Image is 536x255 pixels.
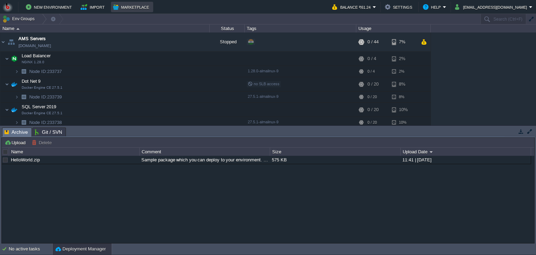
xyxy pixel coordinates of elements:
button: Balance ₹61.24 [332,3,373,11]
a: Node ID:233737 [29,68,63,74]
span: no SLB access [248,82,280,86]
img: AMDAwAAAACH5BAEAAAAALAAAAAABAAEAAAICRAEAOw== [19,117,29,128]
span: Node ID: [29,120,47,125]
div: Comment [140,148,270,156]
span: 233738 [29,119,63,125]
span: 233737 [29,68,63,74]
div: 575 KB [270,156,400,164]
img: AMDAwAAAACH5BAEAAAAALAAAAAABAAEAAAICRAEAOw== [9,77,19,91]
button: Import [81,3,107,11]
div: Stopped [210,32,245,51]
img: AMDAwAAAACH5BAEAAAAALAAAAAABAAEAAAICRAEAOw== [15,92,19,102]
div: Name [9,148,139,156]
span: Docker Engine CE 27.5.1 [22,86,62,90]
div: 8% [392,77,415,91]
img: AMDAwAAAACH5BAEAAAAALAAAAAABAAEAAAICRAEAOw== [6,32,16,51]
a: SQL Server 2019Docker Engine CE 27.5.1 [21,104,57,109]
button: Deployment Manager [55,246,106,253]
div: 2% [392,52,415,66]
span: Node ID: [29,94,47,100]
div: 0 / 4 [367,66,375,77]
span: Archive [5,128,28,137]
div: Status [210,24,244,32]
span: Git / SVN [35,128,62,136]
button: [EMAIL_ADDRESS][DOMAIN_NAME] [455,3,529,11]
button: Settings [385,3,414,11]
div: Size [270,148,400,156]
div: 10% [392,103,415,117]
div: 0 / 20 [367,92,377,102]
img: AMDAwAAAACH5BAEAAAAALAAAAAABAAEAAAICRAEAOw== [19,66,29,77]
div: 0 / 20 [367,117,377,128]
img: AMDAwAAAACH5BAEAAAAALAAAAAABAAEAAAICRAEAOw== [15,66,19,77]
div: Tags [245,24,356,32]
img: AMDAwAAAACH5BAEAAAAALAAAAAABAAEAAAICRAEAOw== [9,103,19,117]
span: Docker Engine CE 27.5.1 [22,111,62,115]
a: Node ID:233738 [29,119,63,125]
div: Upload Date [401,148,531,156]
button: New Environment [26,3,74,11]
div: 10% [392,117,415,128]
div: 2% [392,66,415,77]
div: Sample package which you can deploy to your environment. Feel free to delete and upload a package... [140,156,269,164]
a: AMS Servers [18,35,46,42]
span: SQL Server 2019 [21,104,57,110]
span: 27.5.1-almalinux-9 [248,120,278,124]
div: 8% [392,92,415,102]
img: AMDAwAAAACH5BAEAAAAALAAAAAABAAEAAAICRAEAOw== [16,28,20,30]
div: Usage [357,24,430,32]
div: 7% [392,32,415,51]
img: AMDAwAAAACH5BAEAAAAALAAAAAABAAEAAAICRAEAOw== [5,52,9,66]
img: AMDAwAAAACH5BAEAAAAALAAAAAABAAEAAAICRAEAOw== [5,103,9,117]
button: Upload [5,139,28,146]
button: Help [423,3,443,11]
img: AMDAwAAAACH5BAEAAAAALAAAAAABAAEAAAICRAEAOw== [15,117,19,128]
button: Env Groups [2,14,37,24]
a: Dot Net 9Docker Engine CE 27.5.1 [21,79,42,84]
span: Load Balancer [21,53,52,59]
span: NGINX 1.28.0 [22,60,44,64]
div: Name [1,24,209,32]
a: Node ID:233739 [29,94,63,100]
button: Delete [32,139,54,146]
img: Bitss Techniques [2,2,13,12]
span: 1.28.0-almalinux-9 [248,69,278,73]
span: Node ID: [29,69,47,74]
button: Marketplace [113,3,151,11]
img: AMDAwAAAACH5BAEAAAAALAAAAAABAAEAAAICRAEAOw== [19,92,29,102]
span: Dot Net 9 [21,78,42,84]
img: AMDAwAAAACH5BAEAAAAALAAAAAABAAEAAAICRAEAOw== [5,77,9,91]
div: 0 / 44 [367,32,379,51]
img: AMDAwAAAACH5BAEAAAAALAAAAAABAAEAAAICRAEAOw== [9,52,19,66]
span: 233739 [29,94,63,100]
div: 11:41 | [DATE] [401,156,530,164]
img: AMDAwAAAACH5BAEAAAAALAAAAAABAAEAAAICRAEAOw== [0,32,6,51]
a: [DOMAIN_NAME] [18,42,51,49]
div: 0 / 4 [367,52,376,66]
a: Load BalancerNGINX 1.28.0 [21,53,52,58]
span: 27.5.1-almalinux-9 [248,94,278,99]
a: HelloWorld.zip [11,157,40,162]
div: 0 / 20 [367,77,379,91]
div: No active tasks [9,243,52,255]
div: 0 / 20 [367,103,379,117]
